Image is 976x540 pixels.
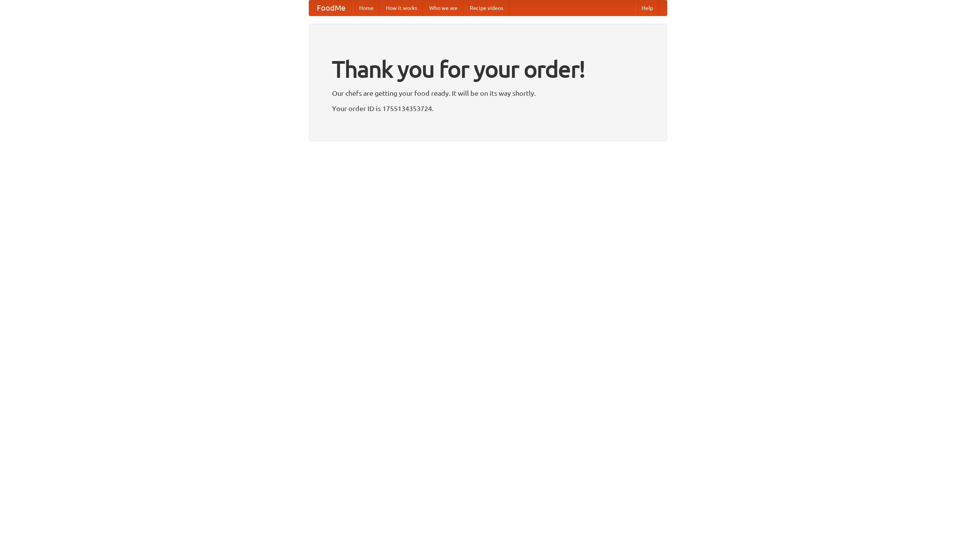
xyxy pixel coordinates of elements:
p: Your order ID is 1755134353724. [332,103,644,114]
a: Home [353,0,380,16]
a: Help [636,0,659,16]
h1: Thank you for your order! [332,51,644,87]
a: FoodMe [309,0,353,16]
p: Our chefs are getting your food ready. It will be on its way shortly. [332,87,644,99]
a: Recipe videos [464,0,509,16]
a: How it works [380,0,423,16]
a: Who we are [423,0,464,16]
